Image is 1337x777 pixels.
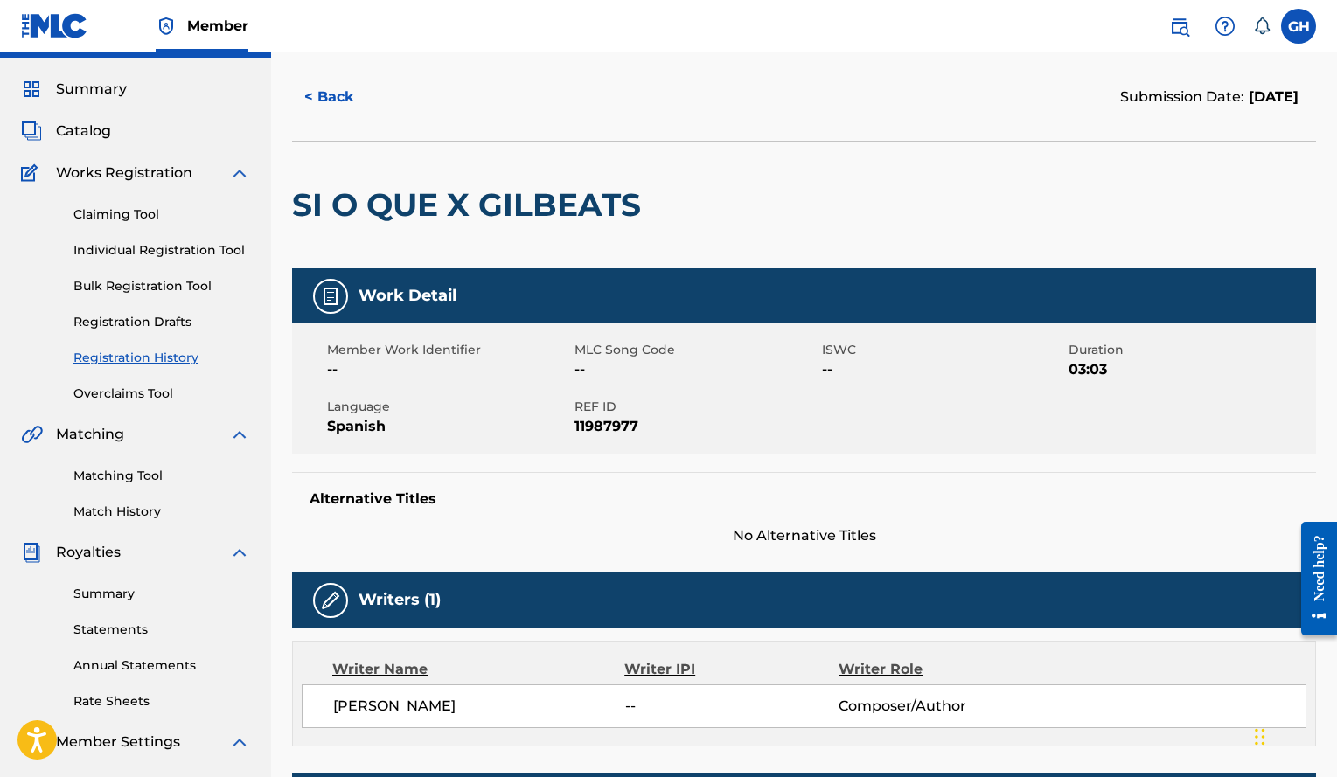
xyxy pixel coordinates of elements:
[1253,17,1271,35] div: Notifications
[73,503,250,521] a: Match History
[1244,88,1299,105] span: [DATE]
[56,542,121,563] span: Royalties
[21,424,43,445] img: Matching
[229,424,250,445] img: expand
[56,79,127,100] span: Summary
[21,121,42,142] img: Catalog
[73,205,250,224] a: Claiming Tool
[327,341,570,359] span: Member Work Identifier
[292,75,397,119] button: < Back
[21,121,111,142] a: CatalogCatalog
[156,16,177,37] img: Top Rightsholder
[229,163,250,184] img: expand
[625,696,839,717] span: --
[822,359,1065,380] span: --
[229,732,250,753] img: expand
[73,656,250,675] a: Annual Statements
[56,424,124,445] span: Matching
[1250,693,1337,777] iframe: Chat Widget
[574,359,818,380] span: --
[1120,87,1299,108] div: Submission Date:
[1069,359,1312,380] span: 03:03
[1169,16,1190,37] img: search
[359,286,456,306] h5: Work Detail
[56,732,180,753] span: Member Settings
[73,277,250,295] a: Bulk Registration Tool
[327,416,570,437] span: Spanish
[73,313,250,331] a: Registration Drafts
[73,385,250,403] a: Overclaims Tool
[187,16,248,36] span: Member
[229,542,250,563] img: expand
[327,359,570,380] span: --
[1255,711,1265,763] div: Drag
[1281,9,1316,44] div: User Menu
[73,349,250,367] a: Registration History
[327,398,570,416] span: Language
[1215,16,1236,37] img: help
[73,692,250,711] a: Rate Sheets
[73,621,250,639] a: Statements
[359,590,441,610] h5: Writers (1)
[822,341,1065,359] span: ISWC
[21,79,42,100] img: Summary
[574,398,818,416] span: REF ID
[1162,9,1197,44] a: Public Search
[333,696,625,717] span: [PERSON_NAME]
[1288,509,1337,649] iframe: Resource Center
[320,286,341,307] img: Work Detail
[1069,341,1312,359] span: Duration
[574,341,818,359] span: MLC Song Code
[310,490,1299,508] h5: Alternative Titles
[292,525,1316,546] span: No Alternative Titles
[56,121,111,142] span: Catalog
[624,659,839,680] div: Writer IPI
[292,185,650,225] h2: SI O QUE X GILBEATS
[839,696,1033,717] span: Composer/Author
[21,13,88,38] img: MLC Logo
[73,467,250,485] a: Matching Tool
[332,659,624,680] div: Writer Name
[1208,9,1243,44] div: Help
[21,163,44,184] img: Works Registration
[73,241,250,260] a: Individual Registration Tool
[21,79,127,100] a: SummarySummary
[839,659,1034,680] div: Writer Role
[21,542,42,563] img: Royalties
[574,416,818,437] span: 11987977
[56,163,192,184] span: Works Registration
[320,590,341,611] img: Writers
[73,585,250,603] a: Summary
